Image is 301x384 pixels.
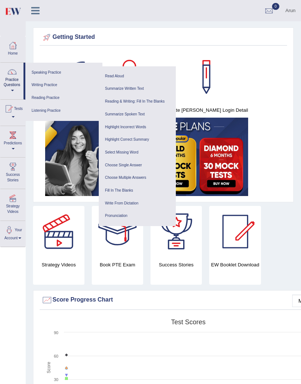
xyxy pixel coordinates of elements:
[102,184,172,197] a: Fill In The Blanks
[102,70,172,83] a: Read Aloud
[102,121,172,134] a: Highlight Incorrect Words
[29,104,99,117] a: Listening Practice
[29,92,99,104] a: Reading Practice
[102,95,172,108] a: Reading & Writing: Fill In The Blanks
[102,108,172,121] a: Summarize Spoken Text
[102,210,172,222] a: Pronunciation
[102,197,172,210] a: Write From Dictation
[102,159,172,172] a: Choose Single Answer
[102,146,172,159] a: Select Missing Word
[102,82,172,95] a: Summarize Written Text
[29,66,99,79] a: Speaking Practice
[102,171,172,184] a: Choose Multiple Answers
[102,133,172,146] a: Highlight Correct Summary
[29,79,99,92] a: Writing Practice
